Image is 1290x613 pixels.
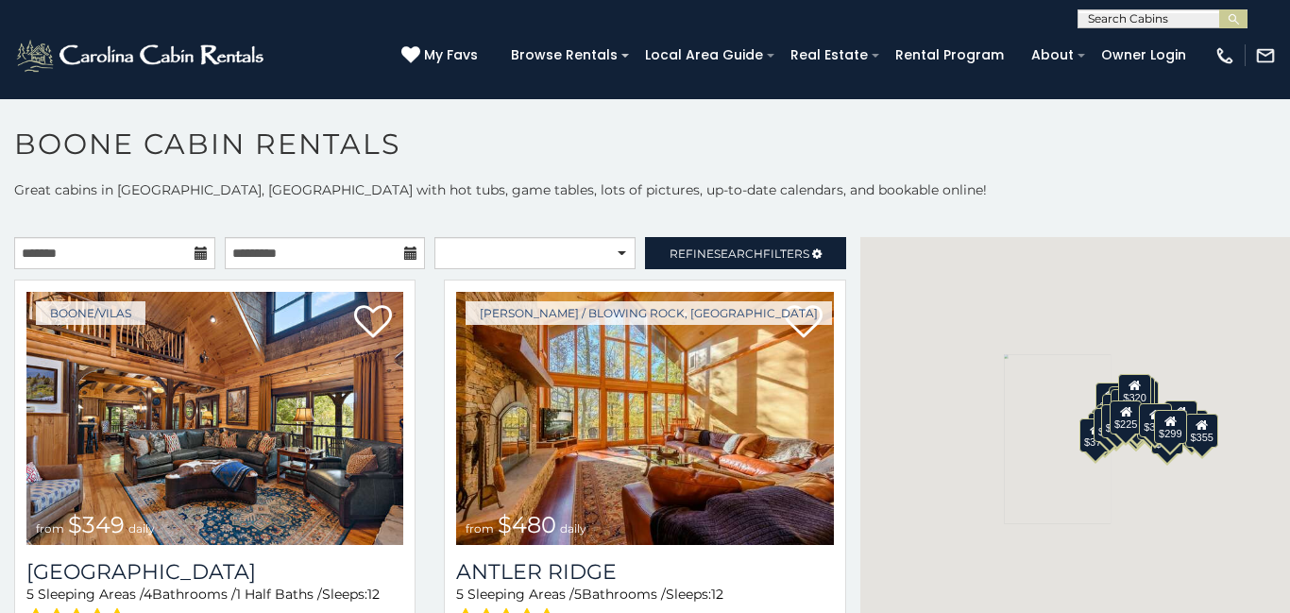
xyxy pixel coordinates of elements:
[26,292,403,545] img: Diamond Creek Lodge
[236,586,322,603] span: 1 Half Baths /
[128,521,155,536] span: daily
[711,586,723,603] span: 12
[1092,41,1196,70] a: Owner Login
[574,586,582,603] span: 5
[1214,45,1235,66] img: phone-regular-white.png
[367,586,380,603] span: 12
[1112,389,1144,423] div: $210
[26,586,34,603] span: 5
[401,45,483,66] a: My Favs
[26,292,403,545] a: Diamond Creek Lodge from $349 daily
[1140,402,1172,436] div: $380
[1255,45,1276,66] img: mail-regular-white.png
[456,292,833,545] img: 1714397585_thumbnail.jpeg
[636,41,772,70] a: Local Area Guide
[645,237,846,269] a: RefineSearchFilters
[36,521,64,536] span: from
[1101,404,1133,438] div: $395
[714,247,763,261] span: Search
[886,41,1013,70] a: Rental Program
[456,559,833,585] a: Antler Ridge
[466,301,832,325] a: [PERSON_NAME] / Blowing Rock, [GEOGRAPHIC_DATA]
[1110,400,1142,434] div: $225
[1022,41,1083,70] a: About
[781,41,877,70] a: Real Estate
[354,303,392,343] a: Add to favorites
[424,45,478,65] span: My Favs
[1094,407,1126,441] div: $325
[1095,383,1128,417] div: $635
[501,41,627,70] a: Browse Rentals
[1186,414,1218,448] div: $355
[36,301,145,325] a: Boone/Vilas
[1119,373,1151,407] div: $320
[498,511,556,538] span: $480
[144,586,152,603] span: 4
[1079,417,1112,451] div: $375
[26,559,403,585] h3: Diamond Creek Lodge
[68,511,125,538] span: $349
[456,586,464,603] span: 5
[14,37,269,75] img: White-1-2.png
[26,559,403,585] a: [GEOGRAPHIC_DATA]
[1151,420,1183,454] div: $350
[456,292,833,545] a: from $480 daily
[1164,400,1197,434] div: $930
[1154,410,1186,444] div: $299
[560,521,586,536] span: daily
[466,521,494,536] span: from
[670,247,809,261] span: Refine Filters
